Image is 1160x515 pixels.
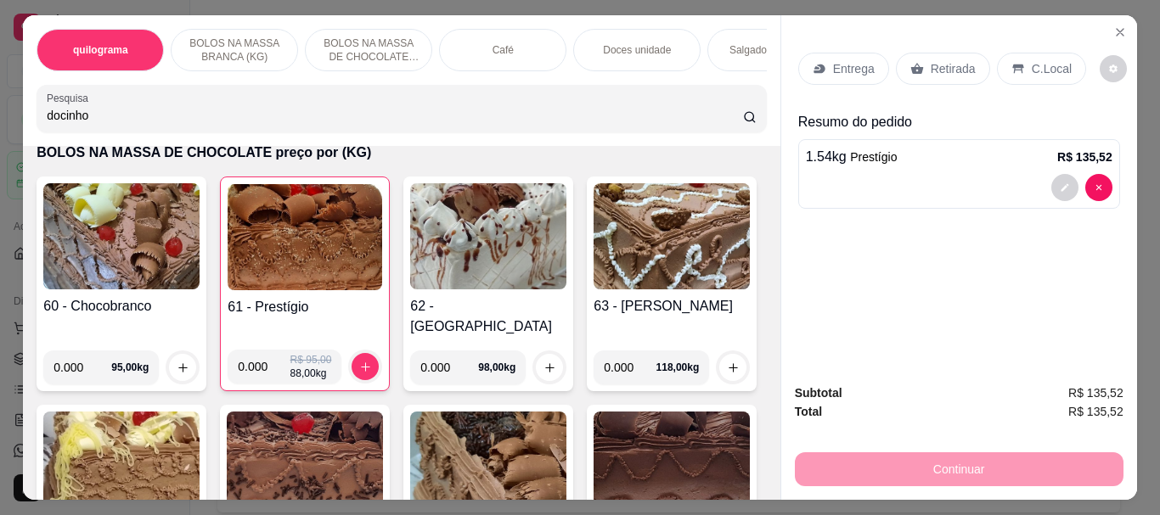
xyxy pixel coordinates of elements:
[410,183,566,289] img: product-image
[352,353,379,380] button: increase-product-quantity
[536,354,563,381] button: increase-product-quantity
[1085,174,1112,201] button: decrease-product-quantity
[603,43,671,57] p: Doces unidade
[594,183,750,289] img: product-image
[1100,55,1127,82] button: decrease-product-quantity
[1107,19,1134,46] button: Close
[729,43,814,57] p: Salgados variados
[53,350,111,384] input: 0.00
[795,405,822,418] strong: Total
[833,60,875,77] p: Entrega
[1051,174,1078,201] button: decrease-product-quantity
[47,91,94,105] label: Pesquisa
[795,386,842,400] strong: Subtotal
[169,354,196,381] button: increase-product-quantity
[806,147,898,167] p: 1.54 kg
[420,350,478,384] input: 0.00
[43,296,200,316] h4: 60 - Chocobranco
[238,350,290,383] input: 0.00
[228,297,382,317] h4: 61 - Prestígio
[1032,60,1072,77] p: C.Local
[43,183,200,289] img: product-image
[228,184,382,290] img: product-image
[931,60,976,77] p: Retirada
[1057,148,1112,165] p: R$ 135,52
[850,150,897,164] span: Prestígio
[493,43,514,57] p: Café
[319,36,418,64] p: BOLOS NA MASSA DE CHOCOLATE preço por (KG)
[410,296,566,337] h4: 62 - [GEOGRAPHIC_DATA]
[37,143,766,163] p: BOLOS NA MASSA DE CHOCOLATE preço por (KG)
[594,296,750,316] h4: 63 - [PERSON_NAME]
[1068,383,1123,402] span: R$ 135,52
[1068,402,1123,421] span: R$ 135,52
[604,350,656,384] input: 0.00
[719,354,746,381] button: increase-product-quantity
[47,107,743,124] input: Pesquisa
[73,43,128,57] p: quilograma
[185,36,284,64] p: BOLOS NA MASSA BRANCA (KG)
[798,112,1120,132] p: Resumo do pedido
